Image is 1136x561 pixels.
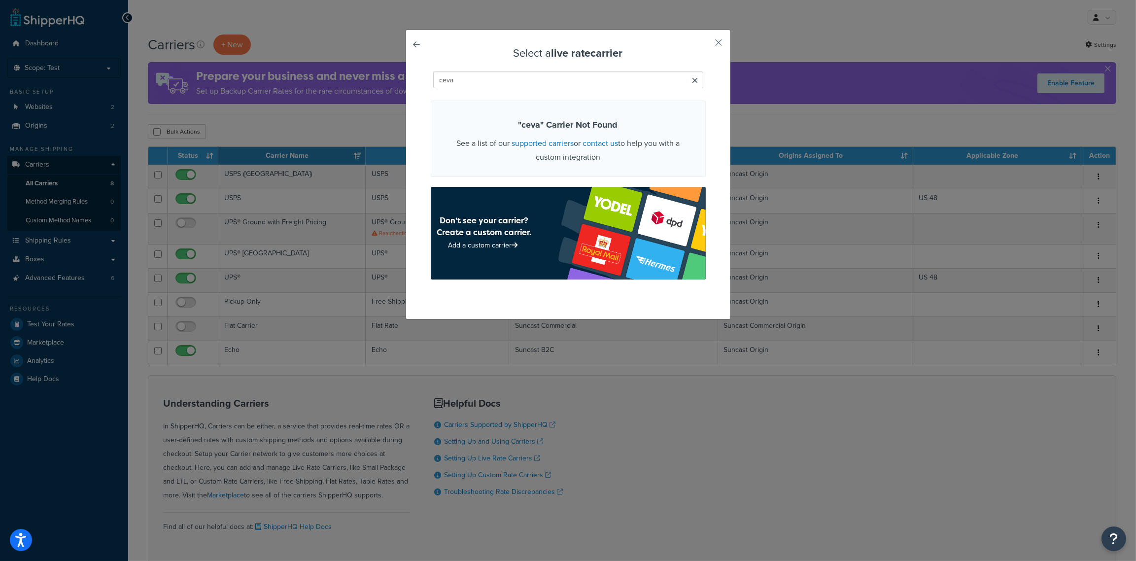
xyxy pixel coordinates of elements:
a: supported carriers [512,138,574,149]
strong: live rate carrier [551,45,623,61]
input: Search Carriers [433,71,703,88]
div: See a list of our or to help you with a custom integration [431,101,706,177]
h4: " ceva " Carrier Not Found [444,118,693,132]
button: Open Resource Center [1102,526,1126,551]
span: Clear search query [692,74,698,88]
a: contact us [583,138,618,149]
a: Add a custom carrier [448,240,520,250]
h3: Select a [431,47,706,59]
h4: Don’t see your carrier? Create a custom carrier. [437,214,532,238]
